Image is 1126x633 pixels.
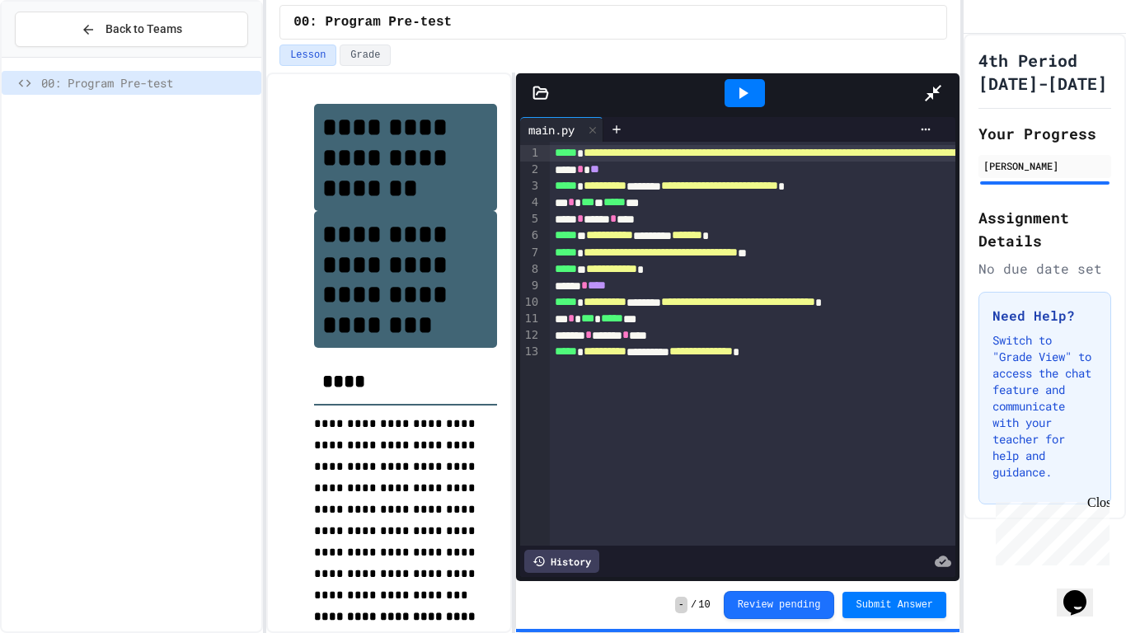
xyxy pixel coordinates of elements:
[978,259,1111,279] div: No due date set
[520,121,583,138] div: main.py
[856,598,933,612] span: Submit Answer
[520,311,541,327] div: 11
[520,327,541,344] div: 12
[691,598,697,612] span: /
[524,550,599,573] div: History
[698,598,710,612] span: 10
[520,195,541,211] div: 4
[983,158,1106,173] div: [PERSON_NAME]
[520,178,541,195] div: 3
[340,45,391,66] button: Grade
[1057,567,1110,617] iframe: chat widget
[520,117,603,142] div: main.py
[7,7,114,105] div: Chat with us now!Close
[675,597,687,613] span: -
[978,49,1111,95] h1: 4th Period [DATE]-[DATE]
[992,332,1097,481] p: Switch to "Grade View" to access the chat feature and communicate with your teacher for help and ...
[520,294,541,311] div: 10
[520,227,541,244] div: 6
[520,245,541,261] div: 7
[279,45,336,66] button: Lesson
[41,74,255,91] span: 00: Program Pre-test
[520,162,541,178] div: 2
[520,145,541,162] div: 1
[978,206,1111,252] h2: Assignment Details
[992,306,1097,326] h3: Need Help?
[106,21,182,38] span: Back to Teams
[989,495,1110,565] iframe: chat widget
[293,12,452,32] span: 00: Program Pre-test
[520,211,541,227] div: 5
[15,12,248,47] button: Back to Teams
[724,591,835,619] button: Review pending
[520,344,541,360] div: 13
[842,592,946,618] button: Submit Answer
[520,278,541,294] div: 9
[978,122,1111,145] h2: Your Progress
[520,261,541,278] div: 8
